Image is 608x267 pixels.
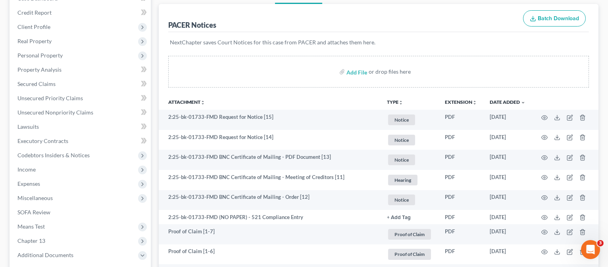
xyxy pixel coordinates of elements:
[388,195,415,205] span: Notice
[168,99,205,105] a: Attachmentunfold_more
[597,240,604,246] span: 3
[445,99,477,105] a: Extensionunfold_more
[521,100,525,105] i: expand_more
[17,95,83,101] span: Unsecured Priority Claims
[159,244,381,265] td: Proof of Claim [1-6]
[483,130,532,150] td: [DATE]
[17,252,73,258] span: Additional Documents
[439,150,483,170] td: PDF
[439,224,483,244] td: PDF
[483,224,532,244] td: [DATE]
[11,6,151,20] a: Credit Report
[483,150,532,170] td: [DATE]
[11,120,151,134] a: Lawsuits
[472,100,477,105] i: unfold_more
[388,249,431,259] span: Proof of Claim
[159,224,381,244] td: Proof of Claim [1-7]
[538,15,579,22] span: Batch Download
[17,180,40,187] span: Expenses
[439,110,483,130] td: PDF
[159,170,381,190] td: 2:25-bk-01733-FMD BNC Certificate of Mailing - Meeting of Creditors [11]
[17,80,56,87] span: Secured Claims
[483,110,532,130] td: [DATE]
[387,193,432,206] a: Notice
[17,38,52,44] span: Real Property
[170,38,587,46] p: NextChapter saves Court Notices for this case from PACER and attaches them here.
[387,248,432,261] a: Proof of Claim
[439,170,483,190] td: PDF
[17,66,62,73] span: Property Analysis
[398,100,403,105] i: unfold_more
[388,229,431,240] span: Proof of Claim
[17,152,90,158] span: Codebtors Insiders & Notices
[483,190,532,210] td: [DATE]
[439,130,483,150] td: PDF
[483,244,532,265] td: [DATE]
[159,110,381,130] td: 2:25-bk-01733-FMD Request for Notice [15]
[17,223,45,230] span: Means Test
[17,137,68,144] span: Executory Contracts
[387,174,432,187] a: Hearing
[387,113,432,126] a: Notice
[490,99,525,105] a: Date Added expand_more
[581,240,600,259] iframe: Intercom live chat
[11,134,151,148] a: Executory Contracts
[387,228,432,241] a: Proof of Claim
[387,133,432,147] a: Notice
[17,9,52,16] span: Credit Report
[387,153,432,166] a: Notice
[159,210,381,224] td: 2:25-bk-01733-FMD (NO PAPER) - 521 Compliance Entry
[483,210,532,224] td: [DATE]
[387,214,432,221] a: + Add Tag
[159,150,381,170] td: 2:25-bk-01733-FMD BNC Certificate of Mailing - PDF Document [13]
[388,175,418,185] span: Hearing
[159,130,381,150] td: 2:25-bk-01733-FMD Request for Notice [14]
[388,154,415,165] span: Notice
[11,91,151,105] a: Unsecured Priority Claims
[17,52,63,59] span: Personal Property
[387,215,411,220] button: + Add Tag
[17,237,45,244] span: Chapter 13
[17,23,50,30] span: Client Profile
[523,10,586,27] button: Batch Download
[11,63,151,77] a: Property Analysis
[17,195,53,201] span: Miscellaneous
[388,114,415,125] span: Notice
[168,20,216,30] div: PACER Notices
[483,170,532,190] td: [DATE]
[17,209,50,216] span: SOFA Review
[439,244,483,265] td: PDF
[439,190,483,210] td: PDF
[387,100,403,105] button: TYPEunfold_more
[200,100,205,105] i: unfold_more
[17,109,93,116] span: Unsecured Nonpriority Claims
[17,166,36,173] span: Income
[17,123,39,130] span: Lawsuits
[11,205,151,219] a: SOFA Review
[159,190,381,210] td: 2:25-bk-01733-FMD BNC Certificate of Mailing - Order [12]
[388,135,415,145] span: Notice
[11,105,151,120] a: Unsecured Nonpriority Claims
[11,77,151,91] a: Secured Claims
[439,210,483,224] td: PDF
[369,68,411,76] div: or drop files here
